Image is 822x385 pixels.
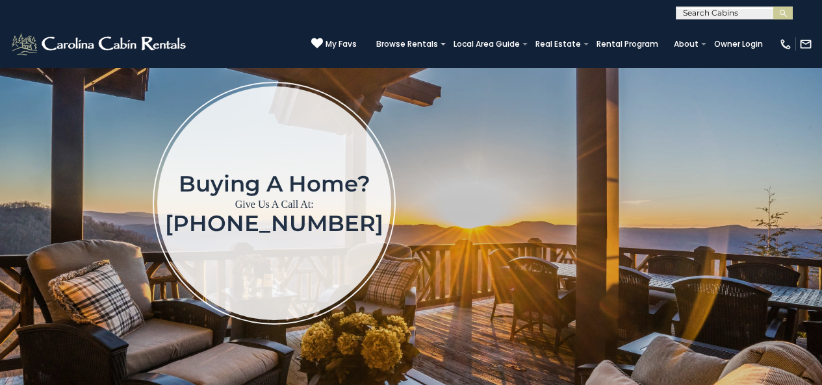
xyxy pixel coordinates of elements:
iframe: New Contact Form [530,28,803,378]
a: Local Area Guide [447,35,526,53]
a: [PHONE_NUMBER] [165,210,383,237]
img: mail-regular-white.png [799,38,812,51]
a: Browse Rentals [370,35,444,53]
a: Owner Login [708,35,769,53]
img: phone-regular-white.png [779,38,792,51]
a: About [667,35,705,53]
span: My Favs [326,38,357,50]
p: Give Us A Call At: [165,195,383,214]
img: White-1-2.png [10,31,190,57]
h1: Buying a home? [165,172,383,195]
a: My Favs [311,38,357,51]
a: Real Estate [529,35,587,53]
a: Rental Program [590,35,665,53]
